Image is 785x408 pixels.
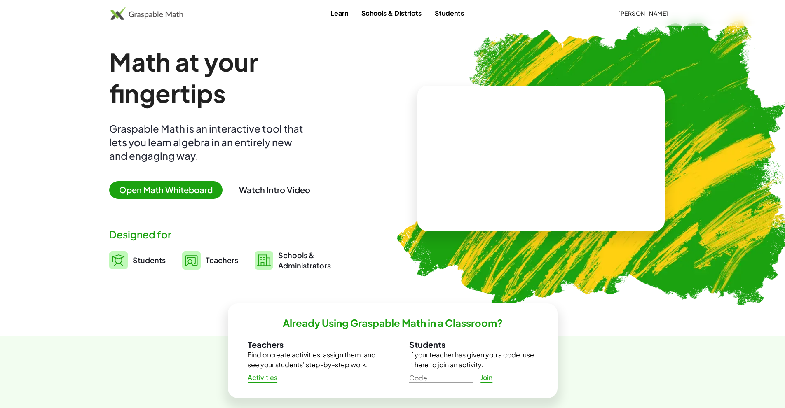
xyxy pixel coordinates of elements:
h3: Teachers [248,339,376,350]
span: Activities [248,373,278,382]
h2: Already Using Graspable Math in a Classroom? [283,317,503,329]
img: svg%3e [255,251,273,270]
p: Find or create activities, assign them, and see your students' step-by-step work. [248,350,376,370]
span: Join [480,373,493,382]
a: Activities [241,370,284,385]
h3: Students [409,339,538,350]
a: Schools & Districts [355,5,428,21]
span: Teachers [206,255,238,265]
a: Learn [324,5,355,21]
span: Schools & Administrators [278,250,331,270]
span: [PERSON_NAME] [618,9,668,17]
span: Students [133,255,166,265]
a: Teachers [182,250,238,270]
a: Students [428,5,471,21]
a: Students [109,250,166,270]
p: If your teacher has given you a code, use it here to join an activity. [409,350,538,370]
a: Open Math Whiteboard [109,186,229,195]
a: Schools &Administrators [255,250,331,270]
div: Designed for [109,228,380,241]
img: svg%3e [182,251,201,270]
video: What is this? This is dynamic math notation. Dynamic math notation plays a central role in how Gr... [479,128,603,189]
img: svg%3e [109,251,128,269]
div: Graspable Math is an interactive tool that lets you learn algebra in an entirely new and engaging... [109,122,307,163]
button: [PERSON_NAME] [612,6,675,21]
span: Open Math Whiteboard [109,181,223,199]
a: Join [473,370,500,385]
button: Watch Intro Video [239,184,310,195]
h1: Math at your fingertips [109,46,371,109]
